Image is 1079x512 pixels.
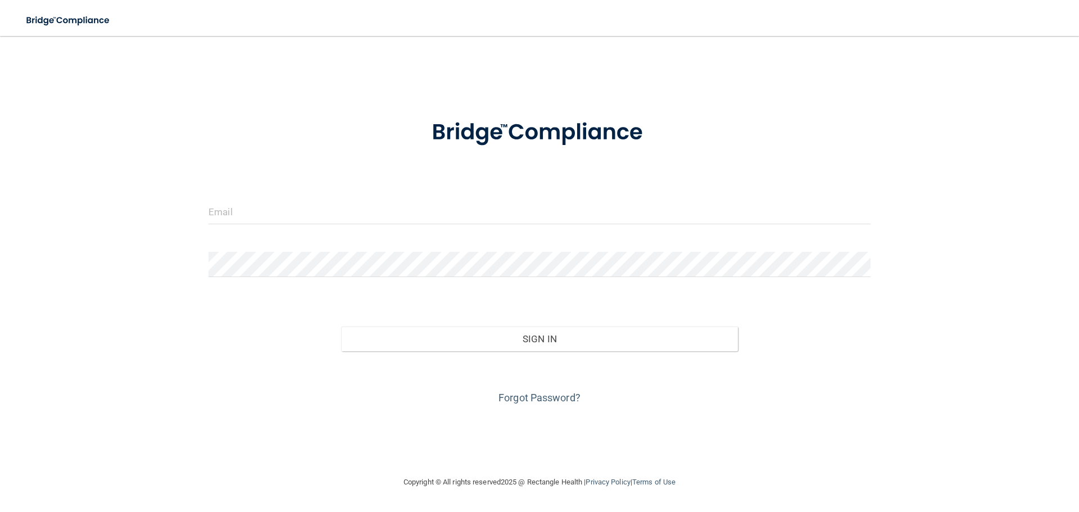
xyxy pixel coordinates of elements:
[208,199,871,224] input: Email
[586,478,630,486] a: Privacy Policy
[17,9,120,32] img: bridge_compliance_login_screen.278c3ca4.svg
[632,478,675,486] a: Terms of Use
[341,327,738,351] button: Sign In
[409,103,670,162] img: bridge_compliance_login_screen.278c3ca4.svg
[498,392,581,404] a: Forgot Password?
[334,464,745,500] div: Copyright © All rights reserved 2025 @ Rectangle Health | |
